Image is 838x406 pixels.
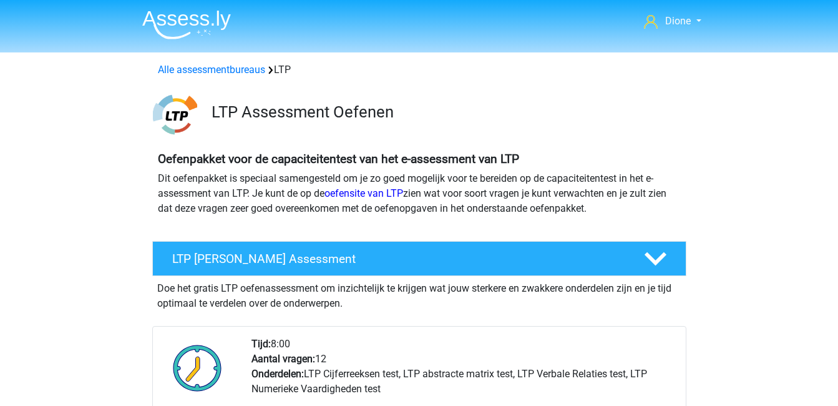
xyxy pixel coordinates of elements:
[158,64,265,76] a: Alle assessmentbureaus
[251,338,271,350] b: Tijd:
[212,102,676,122] h3: LTP Assessment Oefenen
[147,241,691,276] a: LTP [PERSON_NAME] Assessment
[152,276,686,311] div: Doe het gratis LTP oefenassessment om inzichtelijk te krijgen wat jouw sterkere en zwakkere onder...
[172,252,624,266] h4: LTP [PERSON_NAME] Assessment
[158,171,681,216] p: Dit oefenpakket is speciaal samengesteld om je zo goed mogelijk voor te bereiden op de capaciteit...
[153,92,197,137] img: ltp.png
[153,62,686,77] div: LTP
[158,152,519,166] b: Oefenpakket voor de capaciteitentest van het e-assessment van LTP
[665,15,691,27] span: Dione
[251,368,304,380] b: Onderdelen:
[251,353,315,365] b: Aantal vragen:
[639,14,706,29] a: Dione
[142,10,231,39] img: Assessly
[166,337,229,399] img: Klok
[324,187,403,199] a: oefensite van LTP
